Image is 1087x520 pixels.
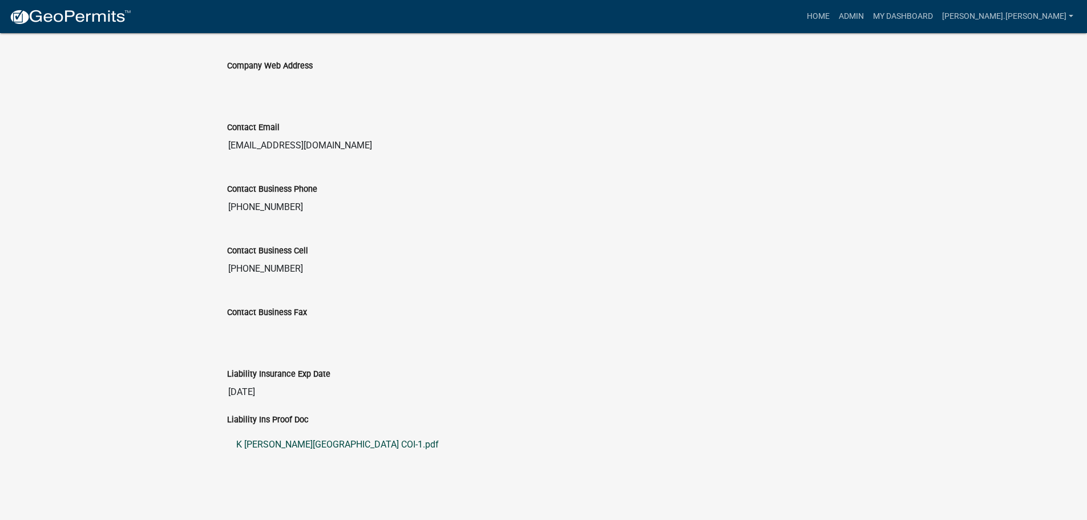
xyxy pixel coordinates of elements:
[868,6,938,27] a: My Dashboard
[227,247,308,255] label: Contact Business Cell
[227,309,307,317] label: Contact Business Fax
[227,416,309,424] label: Liability Ins Proof Doc
[802,6,834,27] a: Home
[227,186,317,194] label: Contact Business Phone
[227,124,280,132] label: Contact Email
[227,370,330,378] label: Liability Insurance Exp Date
[938,6,1078,27] a: [PERSON_NAME].[PERSON_NAME]
[834,6,868,27] a: Admin
[227,62,313,70] label: Company Web Address
[227,431,860,458] a: K [PERSON_NAME][GEOGRAPHIC_DATA] COI-1.pdf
